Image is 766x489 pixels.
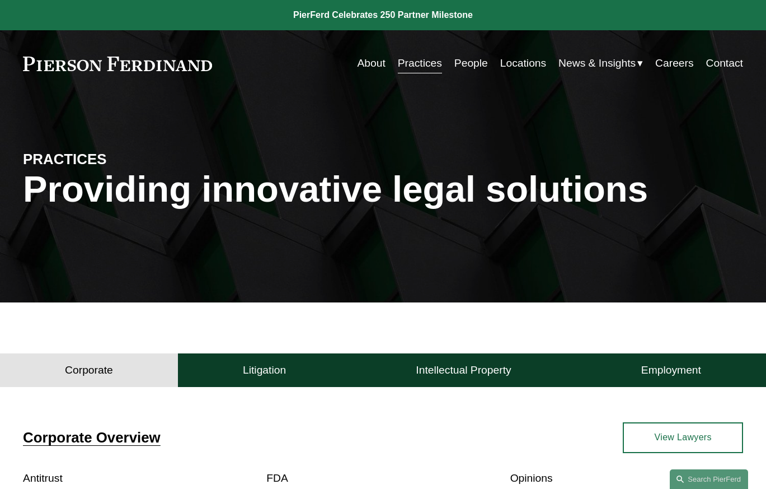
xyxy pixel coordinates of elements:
h4: Employment [641,364,701,377]
a: Contact [706,53,743,74]
a: Corporate Overview [23,430,161,445]
a: View Lawyers [623,422,742,453]
a: Practices [398,53,442,74]
span: News & Insights [558,54,636,73]
h4: Litigation [243,364,286,377]
h1: Providing innovative legal solutions [23,169,743,211]
a: Locations [500,53,546,74]
a: Antitrust [23,472,63,484]
a: FDA [266,472,288,484]
a: About [357,53,385,74]
a: folder dropdown [558,53,643,74]
a: People [454,53,488,74]
h4: Corporate [65,364,113,377]
h4: Intellectual Property [416,364,511,377]
h4: PRACTICES [23,150,203,169]
a: Careers [655,53,694,74]
a: Opinions [510,472,553,484]
a: Search this site [670,469,748,489]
